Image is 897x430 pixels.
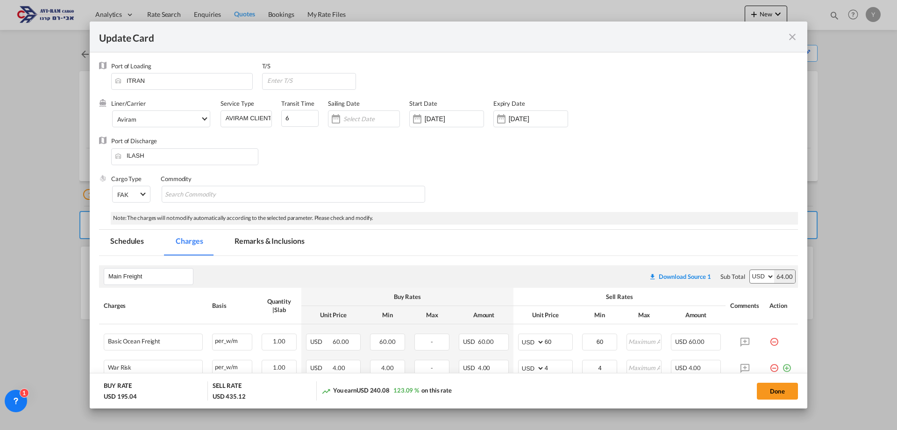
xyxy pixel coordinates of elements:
input: Search Commodity [165,187,250,202]
button: Download original source rate sheet [644,268,716,285]
div: Download original source rate sheet [644,273,716,280]
span: 60.00 [478,338,494,345]
md-icon: icon-trending-up [321,386,331,396]
input: 0 [281,110,319,127]
md-tab-item: Charges [164,230,214,255]
span: 1.00 [273,364,285,371]
md-icon: icon-minus-circle-outline red-400-fg pt-7 [769,360,779,369]
th: Unit Price [301,306,365,324]
md-tab-item: Schedules [99,230,155,255]
span: - [431,364,433,372]
th: Comments [726,288,765,324]
label: Start Date [409,100,437,107]
label: Port of Discharge [111,137,157,145]
span: 123.09 % [393,386,419,394]
div: Download Source 1 [659,273,711,280]
div: Quantity | Slab [262,297,297,314]
div: Charges [104,301,203,310]
label: Service Type [221,100,254,107]
input: Leg Name [108,270,193,284]
div: Basis [212,301,252,310]
div: You earn on this rate [321,386,452,396]
div: Update Card [99,31,787,43]
span: 4.00 [333,364,345,372]
label: Expiry Date [493,100,525,107]
div: BUY RATE [104,381,132,392]
th: Max [410,306,454,324]
span: 60.00 [333,338,349,345]
input: Expiry Date [509,115,568,123]
div: USD 195.04 [104,392,137,401]
span: USD [675,338,687,345]
label: Commodity [161,175,192,182]
md-tab-item: Remarks & Inclusions [223,230,315,255]
input: Start Date [425,115,484,123]
input: 60 [545,334,572,348]
md-icon: icon-close fg-AAA8AD m-0 pointer [787,31,798,43]
div: per_w/m [213,360,252,372]
div: Note: The charges will not modify automatically according to the selected parameter. Please check... [111,212,798,225]
input: Maximum Amount [627,334,661,348]
span: 1.00 [273,337,285,345]
span: USD [675,364,687,372]
input: Select Date [343,115,399,123]
md-icon: icon-download [649,273,656,280]
label: Transit Time [281,100,314,107]
div: Download original source rate sheet [649,273,711,280]
img: cargo.png [99,175,107,182]
span: 4.00 [381,364,394,372]
input: Minimum Amount [583,360,617,374]
span: 60.00 [379,338,396,345]
input: Enter T/S [266,73,356,87]
span: 60.00 [689,338,705,345]
span: USD [310,338,332,345]
input: Enter Service Type [225,111,271,125]
th: Action [765,288,798,324]
th: Unit Price [513,306,577,324]
span: USD [463,338,477,345]
input: Maximum Amount [627,360,661,374]
div: War Risk [108,364,131,371]
md-select: Select Cargo type: FAK [112,186,150,203]
span: USD 240.08 [356,386,390,394]
span: USD [310,364,332,372]
input: Enter Port of Loading [116,73,252,87]
div: FAK [117,191,128,198]
th: Min [365,306,410,324]
md-icon: icon-plus-circle-outline green-400-fg [782,360,791,369]
span: - [431,338,433,345]
div: SELL RATE [213,381,242,392]
th: Amount [666,306,726,324]
input: 4 [545,360,572,374]
span: 4.00 [478,364,491,372]
th: Min [577,306,622,324]
md-dialog: Update Card Port ... [90,22,807,408]
div: Aviram [117,116,136,123]
div: Sell Rates [518,292,721,301]
label: Liner/Carrier [111,100,146,107]
md-icon: icon-minus-circle-outline red-400-fg pt-7 [769,334,779,343]
md-pagination-wrapper: Use the left and right arrow keys to navigate between tabs [99,230,325,255]
th: Amount [454,306,513,324]
label: Port of Loading [111,62,151,70]
label: Cargo Type [111,175,142,182]
span: USD [463,364,477,372]
span: 4.00 [689,364,701,372]
button: Done [757,383,798,400]
div: Buy Rates [306,292,509,301]
md-select: Select Liner: Aviram [112,110,210,127]
div: Sub Total [720,272,745,281]
div: Basic Ocean Freight [108,338,160,345]
div: 64.00 [774,270,795,283]
label: Sailing Date [328,100,360,107]
input: Minimum Amount [583,334,617,348]
div: per_w/m [213,334,252,346]
label: T/S [262,62,271,70]
div: USD 435.12 [213,392,246,401]
input: Enter Port of Discharge [116,149,258,163]
md-chips-wrap: Chips container with autocompletion. Enter the text area, type text to search, and then use the u... [162,186,425,203]
th: Max [622,306,666,324]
